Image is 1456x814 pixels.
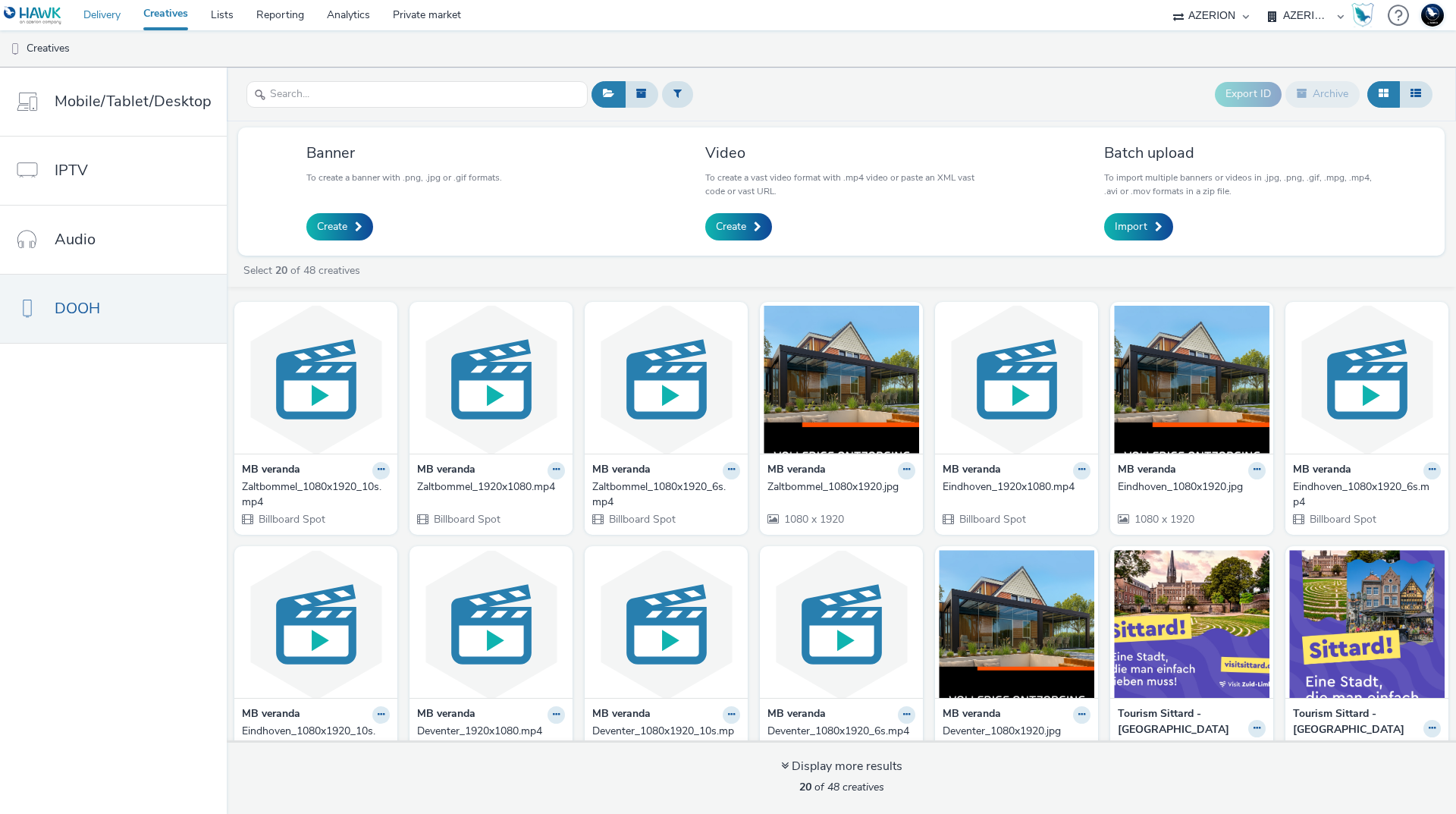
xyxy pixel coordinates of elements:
[592,479,740,511] a: Zaltbommel_1080x1920_6s.mp4
[588,550,744,698] img: Deventer_1080x1920_10s.mp4 visual
[767,462,826,479] strong: MB veranda
[1293,462,1351,479] strong: MB veranda
[242,462,300,479] strong: MB veranda
[417,479,565,495] a: Zaltbommel_1920x1080.mp4
[275,263,287,278] strong: 20
[767,724,915,739] a: Deventer_1080x1920_6s.mp4
[939,306,1094,454] img: Eindhoven_1920x1080.mp4 visual
[242,263,366,278] a: Select of 48 creatives
[943,724,1090,739] a: Deventer_1080x1920.jpg
[705,171,977,198] p: To create a vast video format with .mp4 video or paste an XML vast code or vast URL.
[432,512,500,526] span: Billboard Spot
[607,512,676,526] span: Billboard Spot
[781,758,902,775] div: Display more results
[705,143,977,163] h3: Video
[1215,82,1282,106] button: Export ID
[1293,737,1441,753] a: DOOH DE 1080x1920.jpg
[592,724,740,755] a: Deventer_1080x1920_10s.mp4
[943,706,1001,724] strong: MB veranda
[767,479,909,495] div: Zaltbommel_1080x1920.jpg
[767,706,826,724] strong: MB veranda
[242,724,384,755] div: Eindhoven_1080x1920_10s.mp4
[1293,479,1441,511] a: Eindhoven_1080x1920_6s.mp4
[799,780,884,794] span: of 48 creatives
[1367,81,1400,107] button: Grid
[1351,3,1380,27] a: Hawk Academy
[242,479,384,511] div: Zaltbommel_1080x1920_10s.mp4
[939,550,1094,698] img: Deventer_1080x1920.jpg visual
[588,306,744,454] img: Zaltbommel_1080x1920_6s.mp4 visual
[1118,737,1266,768] a: DOOH DE 720x528 foto 1.jpg
[1289,550,1445,698] img: DOOH DE 1080x1920.jpg visual
[238,306,394,454] img: Zaltbommel_1080x1920_10s.mp4 visual
[238,550,394,698] img: Eindhoven_1080x1920_10s.mp4 visual
[246,81,588,108] input: Search...
[943,462,1001,479] strong: MB veranda
[1399,81,1432,107] button: Table
[1133,512,1194,526] span: 1080 x 1920
[242,706,300,724] strong: MB veranda
[1114,550,1269,698] img: DOOH DE 720x528 foto 1.jpg visual
[8,42,23,57] img: dooh
[1114,306,1269,454] img: Eindhoven_1080x1920.jpg visual
[417,706,475,724] strong: MB veranda
[1118,479,1260,495] div: Eindhoven_1080x1920.jpg
[1293,706,1420,737] strong: Tourism Sittard - [GEOGRAPHIC_DATA]
[1118,737,1260,768] div: DOOH DE 720x528 foto 1.jpg
[592,479,734,511] div: Zaltbommel_1080x1920_6s.mp4
[417,479,559,495] div: Zaltbommel_1920x1080.mp4
[705,213,772,240] a: Create
[55,228,96,250] span: Audio
[1118,706,1244,737] strong: Tourism Sittard - [GEOGRAPHIC_DATA]
[1293,737,1435,753] div: DOOH DE 1080x1920.jpg
[1118,462,1176,479] strong: MB veranda
[242,724,390,755] a: Eindhoven_1080x1920_10s.mp4
[306,143,502,163] h3: Banner
[242,479,390,511] a: Zaltbommel_1080x1920_10s.mp4
[4,6,62,25] img: undefined Logo
[767,724,909,739] div: Deventer_1080x1920_6s.mp4
[943,479,1084,495] div: Eindhoven_1920x1080.mp4
[1115,219,1147,234] span: Import
[767,479,915,495] a: Zaltbommel_1080x1920.jpg
[764,550,919,698] img: Deventer_1080x1920_6s.mp4 visual
[1308,512,1376,526] span: Billboard Spot
[1351,3,1374,27] img: Hawk Academy
[716,219,746,234] span: Create
[592,724,734,755] div: Deventer_1080x1920_10s.mp4
[1421,4,1444,27] img: Support Hawk
[257,512,325,526] span: Billboard Spot
[1289,306,1445,454] img: Eindhoven_1080x1920_6s.mp4 visual
[417,462,475,479] strong: MB veranda
[417,724,559,739] div: Deventer_1920x1080.mp4
[799,780,811,794] strong: 20
[958,512,1026,526] span: Billboard Spot
[417,724,565,739] a: Deventer_1920x1080.mp4
[943,479,1090,495] a: Eindhoven_1920x1080.mp4
[943,724,1084,739] div: Deventer_1080x1920.jpg
[413,306,569,454] img: Zaltbommel_1920x1080.mp4 visual
[306,213,373,240] a: Create
[1293,479,1435,511] div: Eindhoven_1080x1920_6s.mp4
[592,706,651,724] strong: MB veranda
[55,90,212,112] span: Mobile/Tablet/Desktop
[1118,479,1266,495] a: Eindhoven_1080x1920.jpg
[413,550,569,698] img: Deventer_1920x1080.mp4 visual
[55,159,88,181] span: IPTV
[592,462,651,479] strong: MB veranda
[306,171,502,184] p: To create a banner with .png, .jpg or .gif formats.
[317,219,347,234] span: Create
[1104,143,1376,163] h3: Batch upload
[1104,171,1376,198] p: To import multiple banners or videos in .jpg, .png, .gif, .mpg, .mp4, .avi or .mov formats in a z...
[55,297,100,319] span: DOOH
[1285,81,1360,107] button: Archive
[783,512,844,526] span: 1080 x 1920
[1104,213,1173,240] a: Import
[764,306,919,454] img: Zaltbommel_1080x1920.jpg visual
